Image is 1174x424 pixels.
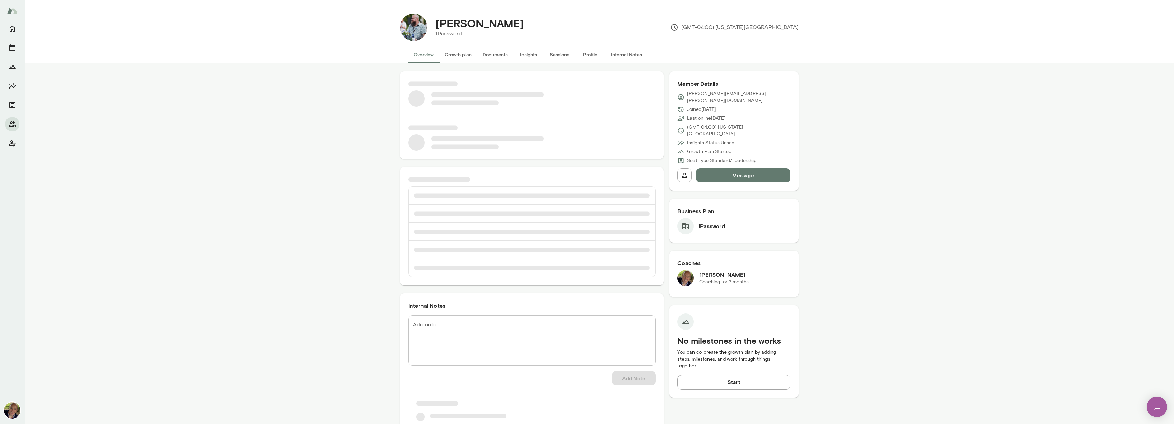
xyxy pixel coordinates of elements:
[544,46,575,63] button: Sessions
[5,98,19,112] button: Documents
[687,106,716,113] p: Joined [DATE]
[677,375,790,389] button: Start
[5,79,19,93] button: Insights
[5,117,19,131] button: Members
[477,46,513,63] button: Documents
[699,271,749,279] h6: [PERSON_NAME]
[687,90,790,104] p: [PERSON_NAME][EMAIL_ADDRESS][PERSON_NAME][DOMAIN_NAME]
[408,46,439,63] button: Overview
[435,17,524,30] h4: [PERSON_NAME]
[677,270,694,286] img: David McPherson
[575,46,605,63] button: Profile
[400,14,427,41] img: Jeremy Rhoades
[513,46,544,63] button: Insights
[4,402,20,419] img: David McPherson
[687,148,731,155] p: Growth Plan: Started
[670,23,799,31] p: (GMT-04:00) [US_STATE][GEOGRAPHIC_DATA]
[696,168,790,182] button: Message
[5,41,19,55] button: Sessions
[435,30,524,38] p: 1Password
[699,279,749,286] p: Coaching for 3 months
[687,140,736,146] p: Insights Status: Unsent
[5,22,19,35] button: Home
[677,349,790,369] p: You can co-create the growth plan by adding steps, milestones, and work through things together.
[698,222,725,230] h6: 1Password
[687,115,726,122] p: Last online [DATE]
[5,60,19,74] button: Growth Plan
[5,136,19,150] button: Client app
[408,302,656,310] h6: Internal Notes
[7,4,18,17] img: Mento
[439,46,477,63] button: Growth plan
[605,46,647,63] button: Internal Notes
[677,259,790,267] h6: Coaches
[677,79,790,88] h6: Member Details
[687,157,756,164] p: Seat Type: Standard/Leadership
[687,124,790,137] p: (GMT-04:00) [US_STATE][GEOGRAPHIC_DATA]
[677,335,790,346] h5: No milestones in the works
[677,207,790,215] h6: Business Plan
